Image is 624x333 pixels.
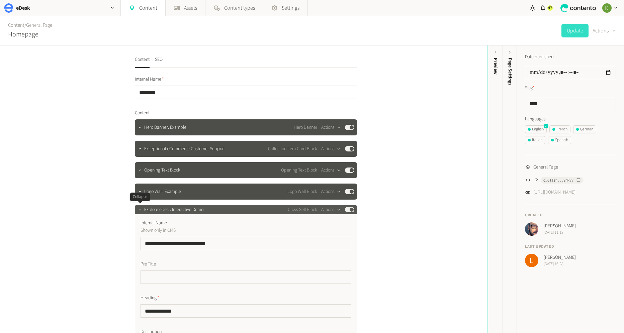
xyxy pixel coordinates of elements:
[525,222,538,236] img: Josh Angell
[525,116,616,123] label: Languages
[321,166,341,174] button: Actions
[544,261,576,267] span: [DATE] 16:28
[528,126,544,132] div: English
[321,188,341,196] button: Actions
[135,110,150,117] span: Content
[528,137,542,143] div: Italian
[525,212,616,218] h4: Created
[321,206,341,214] button: Actions
[144,124,186,131] span: Hero Banner: Example
[8,29,38,39] h2: Homepage
[544,230,576,236] span: [DATE] 11:13
[144,167,180,174] span: Opening Text Block
[135,56,150,68] button: Content
[541,177,584,184] button: c_01Jsh...ynRvv
[155,56,163,68] button: SEO
[144,188,181,195] span: Logo Wall: Example
[525,254,538,267] img: Laura Kane
[321,145,341,153] button: Actions
[549,125,570,133] button: French
[602,3,612,13] img: Keelin Terry
[141,261,156,268] span: Pre Title
[593,24,616,37] button: Actions
[294,124,317,131] span: Hero Banner
[576,126,593,132] div: German
[144,145,225,152] span: Exceptional eCommerce Customer Support
[224,4,255,12] span: Content types
[507,58,514,85] span: Page Settings
[8,22,24,29] a: Content
[141,295,159,302] span: Heading
[552,126,567,132] div: French
[4,3,13,13] img: eDesk
[525,53,554,61] label: Date published
[141,220,167,227] span: Internal Name
[130,193,150,201] div: Collapse
[533,189,575,196] a: [URL][DOMAIN_NAME]
[548,5,552,11] span: 47
[533,164,558,171] span: General Page
[321,123,341,131] button: Actions
[525,125,547,133] button: English
[544,223,576,230] span: [PERSON_NAME]
[561,24,589,37] button: Update
[24,22,26,29] span: /
[268,145,317,152] span: Collection Item Card Block
[282,4,299,12] span: Settings
[281,167,317,174] span: Opening Text Block
[135,76,164,83] span: Internal Name
[544,254,576,261] span: [PERSON_NAME]
[525,85,535,92] label: Slug
[16,4,30,12] h2: eDesk
[26,22,52,29] a: General Page
[525,244,616,250] h4: Last updated
[525,136,545,144] button: Italian
[144,206,203,213] span: Explore eDesk Interactive Demo
[288,206,317,213] span: Cross Sell Block
[533,177,538,184] span: ID:
[573,125,596,133] button: German
[492,58,499,75] div: Preview
[287,188,317,195] span: Logo Wall Block
[548,136,571,144] button: Spanish
[551,137,568,143] div: Spanish
[141,227,293,234] p: Shown only in CMS
[543,177,573,183] span: c_01Jsh...ynRvv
